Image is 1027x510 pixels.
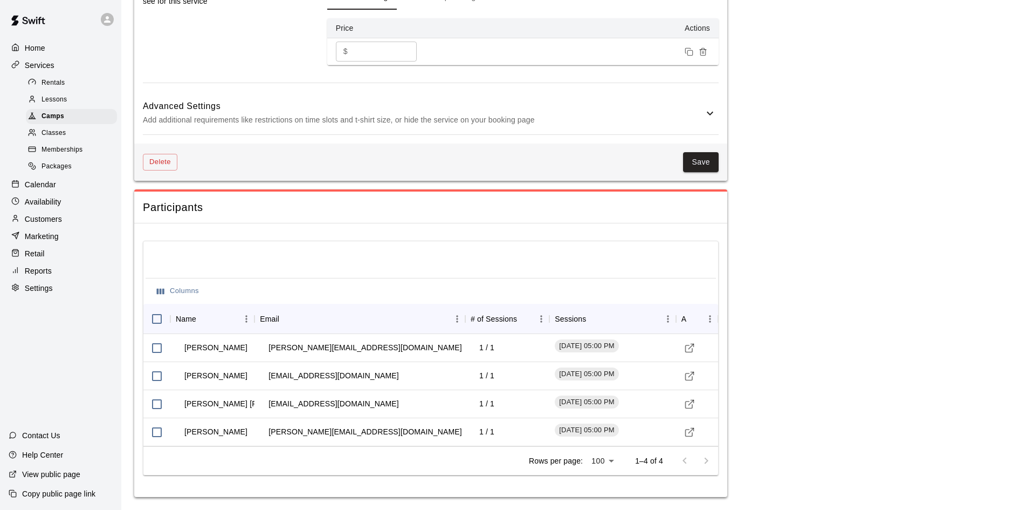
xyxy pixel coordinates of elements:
button: Menu [238,311,254,327]
a: Rentals [26,74,121,91]
th: Price [327,18,435,38]
span: Rentals [42,78,65,89]
td: [PERSON_NAME][EMAIL_ADDRESS][DOMAIN_NAME] [260,418,471,446]
a: Home [9,40,113,56]
div: Sessions [549,304,676,334]
a: Visit customer profile [681,424,698,440]
span: [DATE] 05:00 PM [555,425,618,436]
a: Classes [26,125,121,142]
span: Participants [143,200,719,215]
button: Duplicate price [682,45,696,59]
a: Services [9,57,113,73]
p: Settings [25,283,53,294]
td: [EMAIL_ADDRESS][DOMAIN_NAME] [260,362,407,390]
span: [DATE] 05:00 PM [555,369,618,379]
a: Settings [9,280,113,296]
p: Contact Us [22,430,60,441]
div: # of Sessions [465,304,549,334]
p: Help Center [22,450,63,460]
div: Classes [26,126,117,141]
a: Packages [26,159,121,175]
button: Remove price [696,45,710,59]
p: Customers [25,214,62,225]
div: Name [170,304,254,334]
div: # of Sessions [471,304,517,334]
div: Rentals [26,76,117,91]
div: Lessons [26,92,117,107]
div: Name [176,304,196,334]
button: Sort [196,311,211,327]
button: Menu [533,311,549,327]
p: Reports [25,266,52,276]
span: Packages [42,161,72,172]
div: Camps [26,109,117,124]
a: Reports [9,263,113,279]
div: Actions [681,304,687,334]
a: Marketing [9,228,113,244]
span: Memberships [42,145,82,155]
p: $ [343,46,348,57]
td: 1 / 1 [471,390,503,418]
a: Visit customer profile [681,368,698,384]
a: Camps [26,108,121,125]
div: Email [254,304,465,334]
p: Home [25,43,45,53]
p: Copy public page link [22,488,95,499]
td: 1 / 1 [471,362,503,390]
p: Availability [25,196,61,207]
a: Calendar [9,176,113,193]
span: [DATE] 05:00 PM [555,397,618,407]
button: Sort [517,311,532,327]
span: Camps [42,111,64,122]
a: Availability [9,194,113,210]
span: Classes [42,128,66,139]
td: [PERSON_NAME][EMAIL_ADDRESS][DOMAIN_NAME] [260,334,471,362]
button: Sort [279,311,294,327]
p: Marketing [25,231,59,242]
p: Rows per page: [529,455,583,466]
td: [PERSON_NAME] [176,334,256,362]
p: Calendar [25,179,56,190]
p: Retail [25,248,45,259]
a: Retail [9,246,113,262]
td: [PERSON_NAME] [PERSON_NAME] [176,390,321,418]
th: Actions [435,18,719,38]
button: Select columns [154,283,202,300]
button: Sort [687,311,702,327]
button: Delete [143,154,177,171]
div: Packages [26,159,117,174]
a: Customers [9,211,113,227]
button: Sort [586,311,601,327]
span: [DATE] 05:00 PM [555,341,618,351]
span: Lessons [42,94,67,105]
div: Email [260,304,279,334]
td: 1 / 1 [471,418,503,446]
div: Advanced SettingsAdd additional requirements like restrictions on time slots and t-shirt size, or... [143,92,719,134]
h6: Advanced Settings [143,99,704,113]
p: Add additional requirements like restrictions on time slots and t-shirt size, or hide the service... [143,113,704,127]
p: 1–4 of 4 [635,455,663,466]
button: Menu [660,311,676,327]
td: [PERSON_NAME] [176,418,256,446]
button: Menu [702,311,718,327]
button: Menu [449,311,465,327]
div: Sessions [555,304,586,334]
div: Actions [676,304,718,334]
td: [PERSON_NAME] [176,362,256,390]
p: Services [25,60,54,71]
a: Memberships [26,142,121,159]
div: Memberships [26,142,117,158]
a: Visit customer profile [681,340,698,356]
a: Lessons [26,91,121,108]
div: 100 [587,453,618,469]
td: 1 / 1 [471,334,503,362]
button: Save [683,152,719,172]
